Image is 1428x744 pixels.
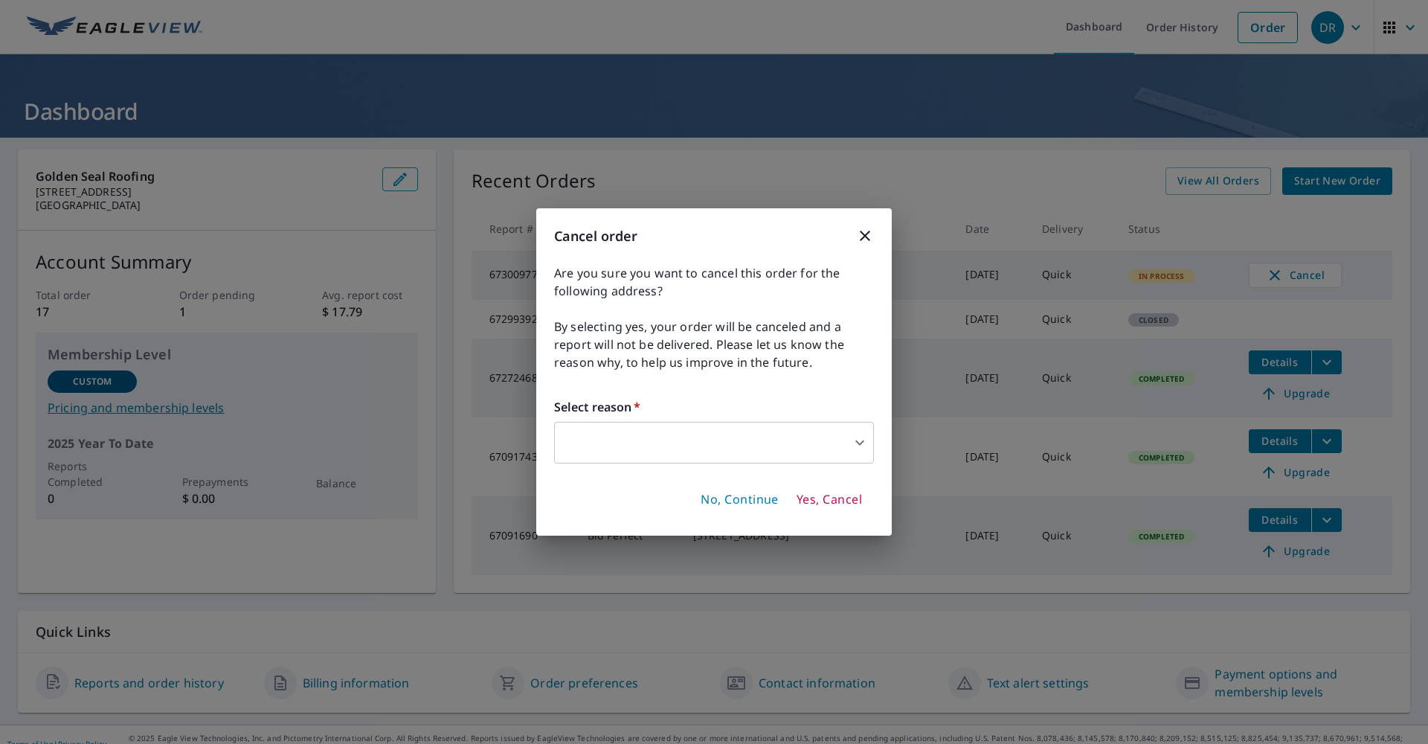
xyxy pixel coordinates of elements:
button: No, Continue [695,487,785,513]
span: By selecting yes, your order will be canceled and a report will not be delivered. Please let us k... [554,318,874,371]
h3: Cancel order [554,226,874,246]
span: Yes, Cancel [797,492,862,508]
span: No, Continue [701,492,779,508]
label: Select reason [554,398,874,416]
div: ​ [554,422,874,464]
button: Yes, Cancel [791,487,868,513]
span: Are you sure you want to cancel this order for the following address? [554,264,874,300]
